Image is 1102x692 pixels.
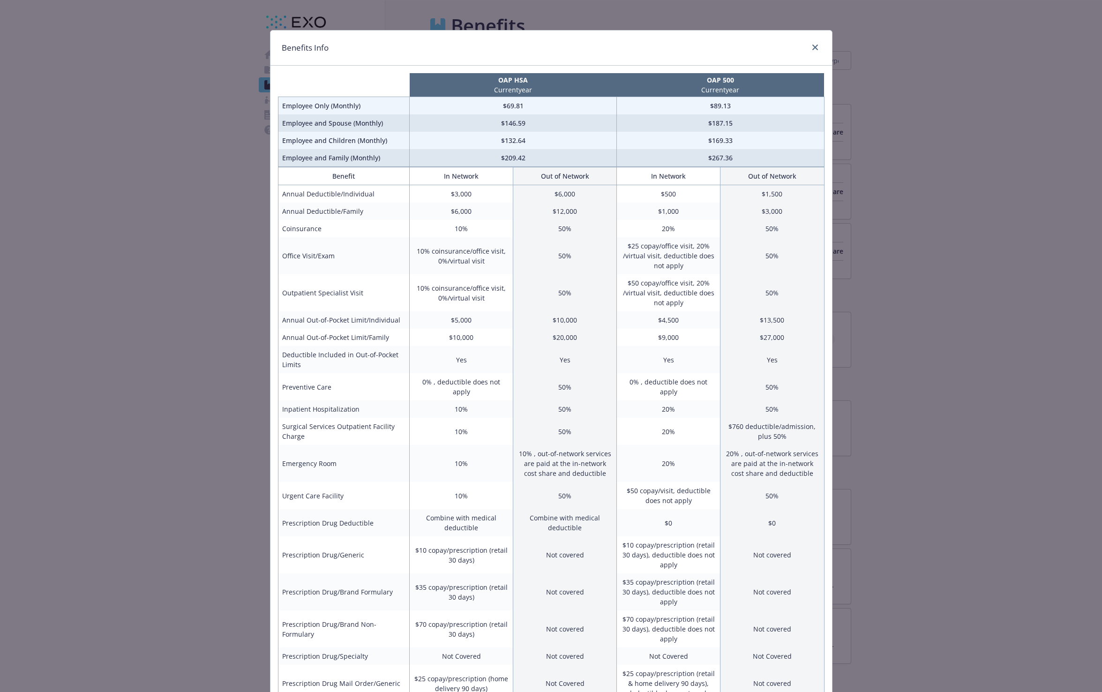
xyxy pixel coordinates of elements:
td: Employee and Spouse (Monthly) [278,114,410,132]
td: $5,000 [410,311,513,329]
td: Not covered [513,610,617,647]
td: $10,000 [513,311,617,329]
td: Employee and Children (Monthly) [278,132,410,149]
td: Not covered [513,647,617,665]
td: $12,000 [513,203,617,220]
td: 0% , deductible does not apply [617,373,720,400]
td: Prescription Drug/Generic [278,536,410,573]
td: 50% [513,400,617,418]
td: $50 copay/visit, deductible does not apply [617,482,720,509]
td: 20% [617,445,720,482]
td: $20,000 [513,329,617,346]
td: 10% [410,400,513,418]
td: Annual Out-of-Pocket Limit/Individual [278,311,410,329]
td: Not covered [720,536,824,573]
td: Not covered [720,573,824,610]
td: $70 copay/prescription (retail 30 days) [410,610,513,647]
td: $169.33 [617,132,824,149]
td: 10% coinsurance/office visit, 0%/virtual visit [410,237,513,274]
td: 50% [720,220,824,237]
td: $27,000 [720,329,824,346]
td: Urgent Care Facility [278,482,410,509]
td: Surgical Services Outpatient Facility Charge [278,418,410,445]
th: Out of Network [720,167,824,185]
th: Out of Network [513,167,617,185]
td: $70 copay/prescription (retail 30 days), deductible does not apply [617,610,720,647]
p: OAP 500 [619,75,822,85]
h1: Benefits Info [282,42,329,54]
td: 10% , out-of-network services are paid at the in-network cost share and deductible [513,445,617,482]
th: In Network [617,167,720,185]
td: $760 deductible/admission, plus 50% [720,418,824,445]
td: 20% [617,400,720,418]
td: Coinsurance [278,220,410,237]
td: Employee Only (Monthly) [278,97,410,115]
td: $9,000 [617,329,720,346]
td: 50% [513,418,617,445]
td: Not covered [720,610,824,647]
td: Annual Out-of-Pocket Limit/Family [278,329,410,346]
p: Current year [412,85,615,95]
td: Prescription Drug/Brand Non-Formulary [278,610,410,647]
td: $187.15 [617,114,824,132]
td: Annual Deductible/Family [278,203,410,220]
td: $0 [720,509,824,536]
th: intentionally left blank [278,73,410,97]
td: 20% , out-of-network services are paid at the in-network cost share and deductible [720,445,824,482]
th: In Network [410,167,513,185]
td: Yes [513,346,617,373]
td: Not covered [513,573,617,610]
td: $35 copay/prescription (retail 30 days), deductible does not apply [617,573,720,610]
td: 50% [513,237,617,274]
td: Not Covered [410,647,513,665]
td: Prescription Drug/Specialty [278,647,410,665]
td: 50% [720,373,824,400]
td: $1,000 [617,203,720,220]
td: Not covered [513,536,617,573]
td: 50% [720,237,824,274]
td: Office Visit/Exam [278,237,410,274]
td: Yes [617,346,720,373]
td: Combine with medical deductible [513,509,617,536]
td: $3,000 [410,185,513,203]
td: 50% [513,220,617,237]
td: Inpatient Hospitalization [278,400,410,418]
p: Current year [619,85,822,95]
td: 0% , deductible does not apply [410,373,513,400]
td: $0 [617,509,720,536]
td: 50% [513,274,617,311]
td: Not Covered [720,647,824,665]
td: $1,500 [720,185,824,203]
td: 10% [410,220,513,237]
td: $10,000 [410,329,513,346]
td: Preventive Care [278,373,410,400]
td: Not Covered [617,647,720,665]
td: Emergency Room [278,445,410,482]
td: $25 copay/office visit, 20% /virtual visit, deductible does not apply [617,237,720,274]
td: 50% [720,482,824,509]
td: Combine with medical deductible [410,509,513,536]
td: 10% [410,445,513,482]
td: Outpatient Specialist Visit [278,274,410,311]
p: OAP HSA [412,75,615,85]
td: $10 copay/prescription (retail 30 days), deductible does not apply [617,536,720,573]
td: $3,000 [720,203,824,220]
td: Prescription Drug/Brand Formulary [278,573,410,610]
td: Yes [720,346,824,373]
td: $500 [617,185,720,203]
td: 10% coinsurance/office visit, 0%/virtual visit [410,274,513,311]
td: $50 copay/office visit, 20% /virtual visit, deductible does not apply [617,274,720,311]
td: $10 copay/prescription (retail 30 days) [410,536,513,573]
td: 20% [617,418,720,445]
td: $209.42 [410,149,617,167]
td: $69.81 [410,97,617,115]
td: $35 copay/prescription (retail 30 days) [410,573,513,610]
td: 50% [720,274,824,311]
td: Employee and Family (Monthly) [278,149,410,167]
td: 10% [410,418,513,445]
td: $6,000 [513,185,617,203]
td: Deductible Included in Out-of-Pocket Limits [278,346,410,373]
td: 20% [617,220,720,237]
td: Yes [410,346,513,373]
td: 50% [720,400,824,418]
